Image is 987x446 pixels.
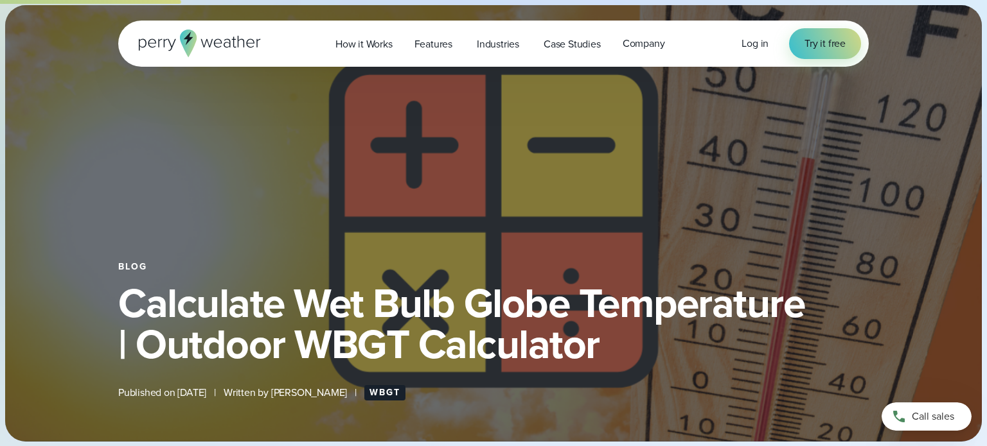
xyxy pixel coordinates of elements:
[742,36,769,51] a: Log in
[789,28,861,59] a: Try it free
[118,282,869,365] h1: Calculate Wet Bulb Globe Temperature | Outdoor WBGT Calculator
[224,385,347,400] span: Written by [PERSON_NAME]
[882,402,972,431] a: Call sales
[118,262,869,272] div: Blog
[325,31,404,57] a: How it Works
[414,37,452,52] span: Features
[912,409,954,424] span: Call sales
[623,36,665,51] span: Company
[118,385,206,400] span: Published on [DATE]
[335,37,393,52] span: How it Works
[533,31,612,57] a: Case Studies
[355,385,357,400] span: |
[364,385,405,400] a: WBGT
[214,385,216,400] span: |
[544,37,601,52] span: Case Studies
[477,37,519,52] span: Industries
[805,36,846,51] span: Try it free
